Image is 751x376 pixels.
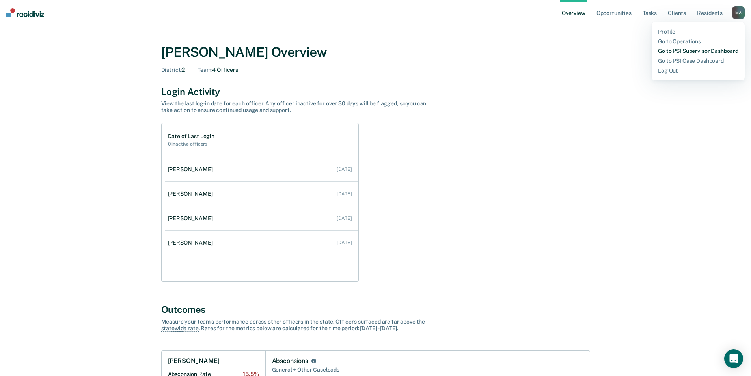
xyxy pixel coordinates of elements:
[337,166,352,172] div: [DATE]
[732,6,745,19] button: MA
[272,357,308,365] div: Absconsions
[658,67,738,74] a: Log Out
[198,67,212,73] span: Team :
[161,44,590,60] div: [PERSON_NAME] Overview
[168,239,216,246] div: [PERSON_NAME]
[168,141,214,147] h2: 0 inactive officers
[724,349,743,368] div: Open Intercom Messenger
[168,215,216,222] div: [PERSON_NAME]
[337,215,352,221] div: [DATE]
[161,318,425,332] span: far above the statewide rate
[6,8,44,17] img: Recidiviz
[658,38,738,45] a: Go to Operations
[165,232,358,254] a: [PERSON_NAME] [DATE]
[161,67,182,73] span: District :
[272,365,583,375] div: General + Other Caseloads
[198,67,238,73] div: 4 Officers
[161,67,185,73] div: 2
[161,100,437,114] div: View the last log-in date for each officer. Any officer inactive for over 30 days will be flagged...
[161,304,590,315] div: Outcomes
[337,240,352,245] div: [DATE]
[165,183,358,205] a: [PERSON_NAME] [DATE]
[732,6,745,19] div: M A
[310,357,318,365] button: Absconsions
[168,191,216,197] div: [PERSON_NAME]
[165,158,358,181] a: [PERSON_NAME] [DATE]
[168,357,220,365] h1: [PERSON_NAME]
[658,28,738,35] a: Profile
[161,318,437,332] div: Measure your team’s performance across other officer s in the state. Officer s surfaced are . Rat...
[168,133,214,140] h1: Date of Last Login
[168,166,216,173] div: [PERSON_NAME]
[658,48,738,54] a: Go to PSI Supervisor Dashboard
[161,86,590,97] div: Login Activity
[165,207,358,230] a: [PERSON_NAME] [DATE]
[337,191,352,196] div: [DATE]
[658,58,738,64] a: Go to PSI Case Dashboard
